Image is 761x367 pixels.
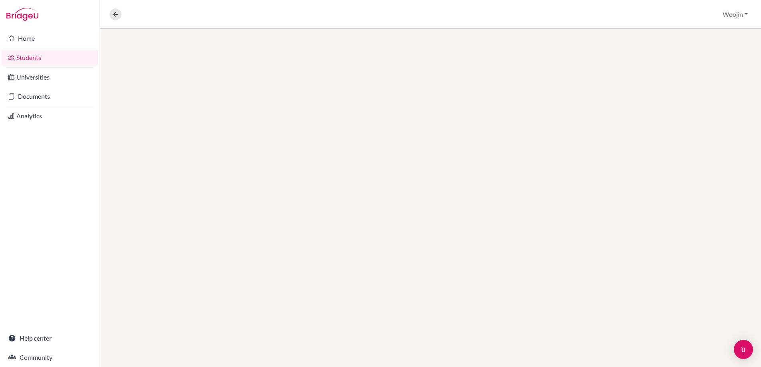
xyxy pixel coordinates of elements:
[2,330,98,346] a: Help center
[719,7,751,22] button: Woojin
[2,349,98,365] a: Community
[2,108,98,124] a: Analytics
[2,30,98,46] a: Home
[6,8,38,21] img: Bridge-U
[2,69,98,85] a: Universities
[2,50,98,66] a: Students
[734,340,753,359] div: Open Intercom Messenger
[2,88,98,104] a: Documents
